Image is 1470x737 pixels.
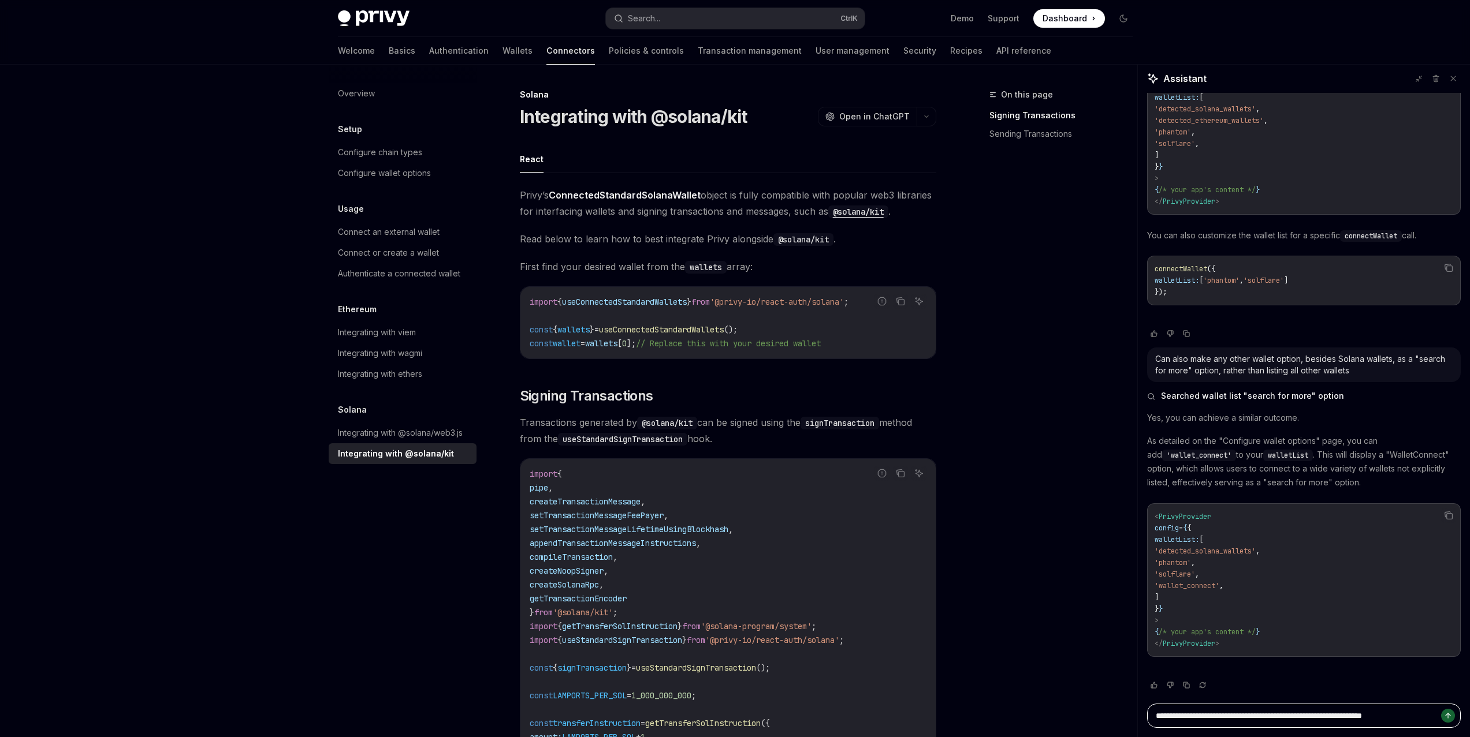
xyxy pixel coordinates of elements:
[520,106,747,127] h1: Integrating with @solana/kit
[1215,639,1219,648] span: >
[1033,9,1105,28] a: Dashboard
[893,466,908,481] button: Copy the contents from the code block
[329,263,477,284] a: Authenticate a connected wallet
[557,663,627,673] span: signTransaction
[338,346,422,360] div: Integrating with wagmi
[1256,547,1260,556] span: ,
[627,338,636,349] span: ];
[530,607,534,618] span: }
[705,635,839,645] span: '@privy-io/react-auth/solana'
[562,635,682,645] span: useStandardSignTransaction
[530,482,548,493] span: pipe
[1043,13,1087,24] span: Dashboard
[546,37,595,65] a: Connectors
[1155,139,1195,148] span: 'solflare'
[685,261,727,274] code: wallets
[557,297,562,307] span: {
[553,607,613,618] span: '@solana/kit'
[338,403,367,417] h5: Solana
[530,338,553,349] span: const
[641,496,645,507] span: ,
[622,338,627,349] span: 0
[329,364,477,384] a: Integrating with ethers
[613,607,617,618] span: ;
[627,690,631,701] span: =
[599,324,724,335] span: useConnectedStandardWallets
[1199,276,1203,285] span: [
[701,621,812,631] span: '@solana-program/system'
[696,538,701,548] span: ,
[530,663,553,673] span: const
[801,417,879,429] code: signTransaction
[1256,627,1260,637] span: }
[585,338,617,349] span: wallets
[844,297,848,307] span: ;
[338,145,422,159] div: Configure chain types
[530,566,604,576] span: createNoopSigner
[530,579,599,590] span: createSolanaRpc
[338,37,375,65] a: Welcome
[1155,535,1199,544] span: walletList:
[1147,229,1461,242] p: You can also customize the wallet list for a specific call.
[1167,451,1231,460] span: 'wallet_connect'
[1256,185,1260,194] span: }
[1244,276,1284,285] span: 'solflare'
[839,111,910,122] span: Open in ChatGPT
[893,294,908,309] button: Copy the contents from the code block
[1155,174,1159,183] span: >
[338,447,454,461] div: Integrating with @solana/kit
[682,621,701,631] span: from
[530,690,553,701] span: const
[530,621,557,631] span: import
[338,302,377,316] h5: Ethereum
[617,338,622,349] span: [
[530,510,664,521] span: setTransactionMessageFeePayer
[1147,434,1461,489] p: As detailed on the "Configure wallet options" page, you can add to your . This will display a "Wa...
[1001,88,1053,102] span: On this page
[1441,260,1456,275] button: Copy the contents from the code block
[520,414,936,447] span: Transactions generated by can be signed using the method from the hook.
[1163,197,1215,206] span: PrivyProvider
[609,37,684,65] a: Policies & controls
[329,142,477,163] a: Configure chain types
[988,13,1019,24] a: Support
[911,294,926,309] button: Ask AI
[329,322,477,343] a: Integrating with viem
[631,690,691,701] span: 1_000_000_000
[520,187,936,219] span: Privy’s object is fully compatible with popular web3 libraries for interfacing wallets and signin...
[613,552,617,562] span: ,
[1155,512,1159,521] span: <
[530,635,557,645] span: import
[338,267,460,280] div: Authenticate a connected wallet
[329,443,477,464] a: Integrating with @solana/kit
[520,231,936,247] span: Read below to learn how to best integrate Privy alongside .
[338,166,431,180] div: Configure wallet options
[903,37,936,65] a: Security
[1163,639,1215,648] span: PrivyProvider
[557,324,590,335] span: wallets
[1183,523,1187,533] span: {
[562,621,678,631] span: getTransferSolInstruction
[628,12,660,25] div: Search...
[338,367,422,381] div: Integrating with ethers
[553,690,627,701] span: LAMPORTS_PER_SOL
[1179,523,1183,533] span: =
[1163,72,1207,85] span: Assistant
[1441,709,1455,723] button: Send message
[687,635,705,645] span: from
[1155,616,1159,625] span: >
[1155,639,1163,648] span: </
[989,106,1142,125] a: Signing Transactions
[627,663,631,673] span: }
[816,37,890,65] a: User management
[1147,390,1461,402] button: Searched wallet list "search for more" option
[1155,353,1453,376] div: Can also make any other wallet option, besides Solana wallets, as a "search for more" option, rat...
[530,593,627,604] span: getTransactionEncoder
[606,8,865,29] button: Search...CtrlK
[728,524,733,534] span: ,
[520,145,544,173] button: React
[338,202,364,216] h5: Usage
[698,37,802,65] a: Transaction management
[1159,604,1163,613] span: }
[553,663,557,673] span: {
